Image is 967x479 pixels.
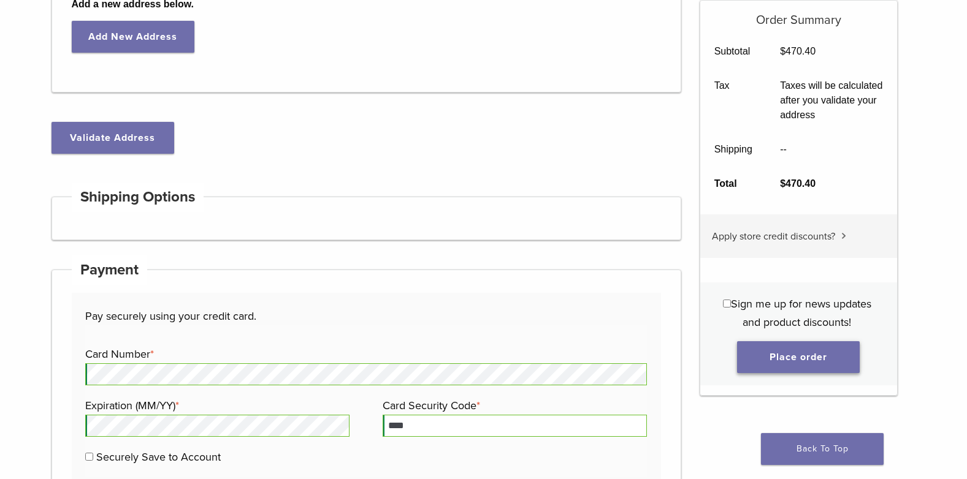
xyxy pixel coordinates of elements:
label: Securely Save to Account [96,450,221,464]
button: Place order [737,341,860,373]
th: Total [700,167,766,201]
bdi: 470.40 [780,178,816,189]
th: Shipping [700,132,766,167]
th: Tax [700,69,766,132]
button: Validate Address [52,122,174,154]
h4: Shipping Options [72,183,204,212]
span: Sign me up for news updates and product discounts! [731,297,871,329]
p: Pay securely using your credit card. [85,307,647,325]
span: -- [780,144,787,154]
a: Add New Address [72,21,194,53]
label: Card Security Code [383,396,644,415]
span: Apply store credit discounts? [712,230,835,243]
a: Back To Top [761,433,884,465]
h4: Payment [72,255,148,285]
fieldset: Payment Info [85,325,647,478]
span: $ [780,46,785,56]
h5: Order Summary [700,1,897,28]
label: Card Number [85,345,644,363]
label: Expiration (MM/YY) [85,396,346,415]
td: Taxes will be calculated after you validate your address [766,69,897,132]
img: caret.svg [841,233,846,239]
span: $ [780,178,785,189]
bdi: 470.40 [780,46,816,56]
th: Subtotal [700,34,766,69]
input: Sign me up for news updates and product discounts! [723,300,731,307]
